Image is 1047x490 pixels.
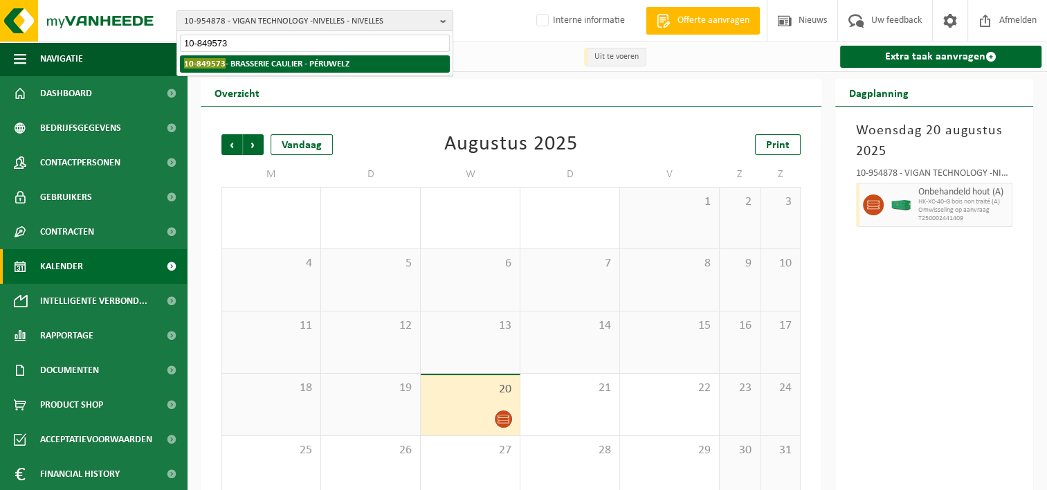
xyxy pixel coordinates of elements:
[40,249,83,284] span: Kalender
[727,256,753,271] span: 9
[620,162,720,187] td: V
[40,215,94,249] span: Contracten
[229,381,313,396] span: 18
[891,200,911,210] img: HK-XC-40-GN-00
[584,48,646,66] li: Uit te voeren
[761,162,801,187] td: Z
[840,46,1041,68] a: Extra taak aanvragen
[229,443,313,458] span: 25
[40,388,103,422] span: Product Shop
[918,187,1008,198] span: Onbehandeld hout (A)
[767,381,794,396] span: 24
[527,381,612,396] span: 21
[40,353,99,388] span: Documenten
[727,194,753,210] span: 2
[534,10,625,31] label: Interne informatie
[527,318,612,334] span: 14
[184,58,349,69] strong: - BRASSERIE CAULIER - PÉRUWELZ
[627,194,712,210] span: 1
[428,256,513,271] span: 6
[674,14,753,28] span: Offerte aanvragen
[428,443,513,458] span: 27
[328,443,413,458] span: 26
[727,443,753,458] span: 30
[328,318,413,334] span: 12
[727,318,753,334] span: 16
[184,58,226,69] span: 10-849573
[40,42,83,76] span: Navigatie
[627,256,712,271] span: 8
[627,318,712,334] span: 15
[720,162,761,187] td: Z
[428,318,513,334] span: 13
[527,443,612,458] span: 28
[221,162,321,187] td: M
[243,134,264,155] span: Volgende
[767,194,794,210] span: 3
[176,10,453,31] button: 10-954878 - VIGAN TECHNOLOGY -NIVELLES - NIVELLES
[221,134,242,155] span: Vorige
[444,134,578,155] div: Augustus 2025
[767,256,794,271] span: 10
[40,145,120,180] span: Contactpersonen
[180,35,450,52] input: Zoeken naar gekoppelde vestigingen
[918,206,1008,215] span: Omwisseling op aanvraag
[40,111,121,145] span: Bedrijfsgegevens
[767,318,794,334] span: 17
[40,422,152,457] span: Acceptatievoorwaarden
[229,256,313,271] span: 4
[40,180,92,215] span: Gebruikers
[201,79,273,106] h2: Overzicht
[646,7,760,35] a: Offerte aanvragen
[40,76,92,111] span: Dashboard
[856,120,1012,162] h3: Woensdag 20 augustus 2025
[767,443,794,458] span: 31
[40,318,93,353] span: Rapportage
[328,381,413,396] span: 19
[520,162,620,187] td: D
[627,443,712,458] span: 29
[184,11,435,32] span: 10-954878 - VIGAN TECHNOLOGY -NIVELLES - NIVELLES
[918,215,1008,223] span: T250002441409
[727,381,753,396] span: 23
[328,256,413,271] span: 5
[527,256,612,271] span: 7
[321,162,421,187] td: D
[421,162,520,187] td: W
[627,381,712,396] span: 22
[918,198,1008,206] span: HK-XC-40-G bois non traité (A)
[755,134,801,155] a: Print
[428,382,513,397] span: 20
[856,169,1012,183] div: 10-954878 - VIGAN TECHNOLOGY -NIVELLES - NIVELLES
[40,284,147,318] span: Intelligente verbond...
[835,79,922,106] h2: Dagplanning
[271,134,333,155] div: Vandaag
[229,318,313,334] span: 11
[766,140,790,151] span: Print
